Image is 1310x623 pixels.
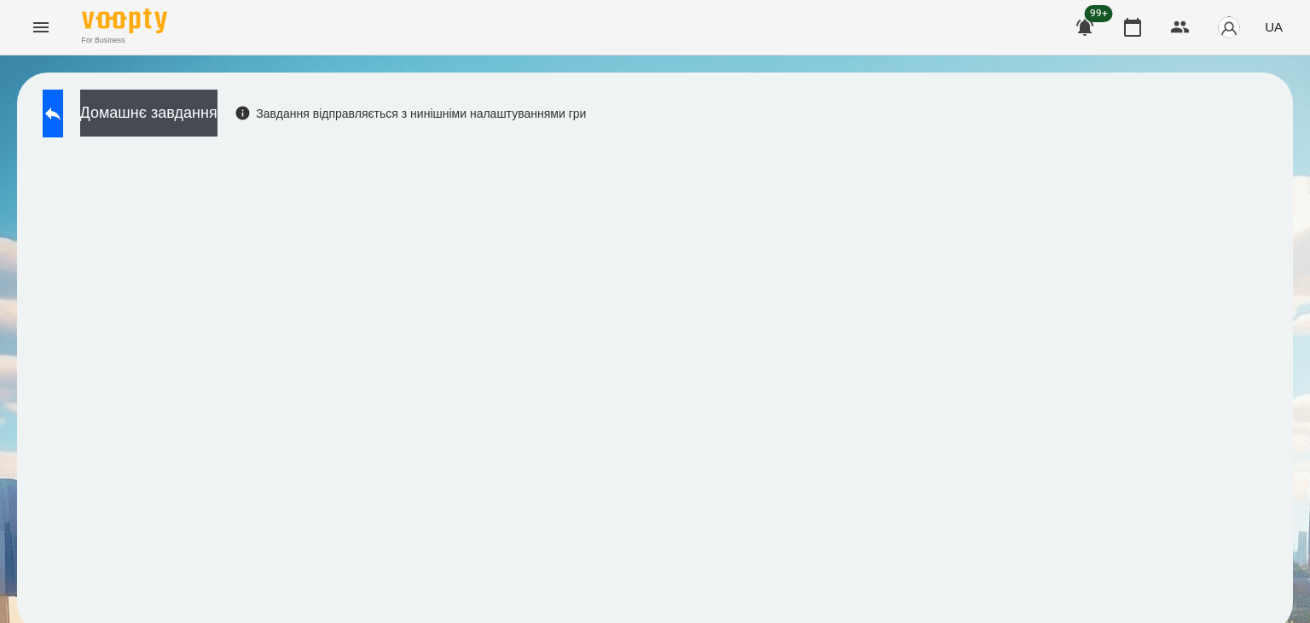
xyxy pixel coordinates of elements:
[1217,15,1241,39] img: avatar_s.png
[1265,18,1283,36] span: UA
[80,90,217,137] button: Домашнє завдання
[1258,11,1290,43] button: UA
[20,7,61,48] button: Menu
[1085,5,1113,22] span: 99+
[82,35,167,46] span: For Business
[82,9,167,33] img: Voopty Logo
[235,105,587,122] div: Завдання відправляється з нинішніми налаштуваннями гри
